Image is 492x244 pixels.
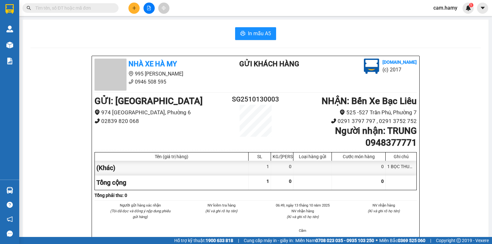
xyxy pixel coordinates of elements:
span: 0 [289,179,291,184]
img: logo.jpg [364,59,379,74]
div: 1 BỌC THUỐC MIỄN PHÍ [386,161,416,175]
li: NV nhận hàng [270,208,336,214]
span: | [430,237,431,244]
img: solution-icon [6,58,13,64]
div: SL [250,154,269,159]
span: ⚪️ [376,239,378,242]
li: 995 [PERSON_NAME] [94,70,214,78]
i: (Kí và ghi rõ họ tên) [205,209,237,213]
b: GỬI : [GEOGRAPHIC_DATA] [94,96,203,106]
span: Tổng cộng [96,179,126,186]
span: environment [340,110,345,115]
b: Gửi khách hàng [239,60,299,68]
span: notification [7,216,13,222]
div: Loại hàng gửi [295,154,330,159]
li: 02839 820 068 [94,117,229,126]
strong: 0708 023 035 - 0935 103 250 [316,238,374,243]
button: printerIn mẫu A5 [235,27,276,40]
button: aim [158,3,169,14]
div: Tên (giá trị hàng) [96,154,247,159]
span: message [7,231,13,237]
li: 525 -527 Trần Phú, Phường 7 [283,108,417,117]
img: warehouse-icon [6,42,13,48]
span: 0 [381,179,384,184]
div: (Khác) [95,161,249,175]
b: NHẬN : Bến Xe Bạc Liêu [322,96,417,106]
button: plus [128,3,140,14]
span: aim [161,6,166,10]
li: NV kiểm tra hàng [189,202,255,208]
li: 0946 508 595 [94,78,214,86]
span: cam.hamy [428,4,463,12]
span: plus [132,6,136,10]
img: icon-new-feature [465,5,471,11]
span: Miền Nam [295,237,374,244]
img: logo-vxr [5,4,14,14]
li: 974 [GEOGRAPHIC_DATA], Phường 6 [94,108,229,117]
div: Ghi chú [387,154,415,159]
b: Tổng phải thu: 0 [94,193,127,198]
button: caret-down [477,3,488,14]
span: search [27,6,31,10]
span: 1 [266,179,269,184]
span: environment [128,71,134,76]
span: caret-down [480,5,486,11]
span: printer [240,31,245,37]
b: [DOMAIN_NAME] [382,60,417,65]
li: Cẩm [270,228,336,233]
span: In mẫu A5 [248,29,271,37]
span: phone [331,118,336,124]
img: warehouse-icon [6,26,13,32]
li: 0291 3797 797 , 0291 3752 752 [283,117,417,126]
li: Người gửi hàng xác nhận [107,202,173,208]
span: question-circle [7,202,13,208]
span: | [238,237,239,244]
span: Cung cấp máy in - giấy in: [244,237,294,244]
li: 06:49, ngày 13 tháng 10 năm 2025 [270,202,336,208]
strong: 0369 525 060 [398,238,425,243]
h2: SG2510130003 [229,94,283,105]
li: NV nhận hàng [351,202,417,208]
b: Nhà Xe Hà My [128,60,177,68]
li: (c) 2017 [382,66,417,74]
img: warehouse-icon [6,187,13,194]
b: Người nhận : TRUNG 0948377771 [335,126,417,148]
div: KG/[PERSON_NAME] [273,154,291,159]
span: phone [94,118,100,124]
div: 1 [249,161,271,175]
span: environment [94,110,100,115]
span: file-add [147,6,151,10]
span: copyright [456,238,461,243]
button: file-add [143,3,155,14]
strong: 1900 633 818 [206,238,233,243]
div: Cước món hàng [333,154,384,159]
span: 1 [470,3,472,7]
span: Hỗ trợ kỹ thuật: [174,237,233,244]
sup: 1 [469,3,473,7]
div: 0 [332,161,386,175]
i: (Kí và ghi rõ họ tên) [287,215,319,219]
i: (Kí và ghi rõ họ tên) [368,209,400,213]
span: phone [128,79,134,84]
span: Miền Bắc [379,237,425,244]
i: (Tôi đã đọc và đồng ý nộp dung phiếu gửi hàng) [110,209,170,219]
div: 0 [271,161,293,175]
input: Tìm tên, số ĐT hoặc mã đơn [35,4,111,12]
